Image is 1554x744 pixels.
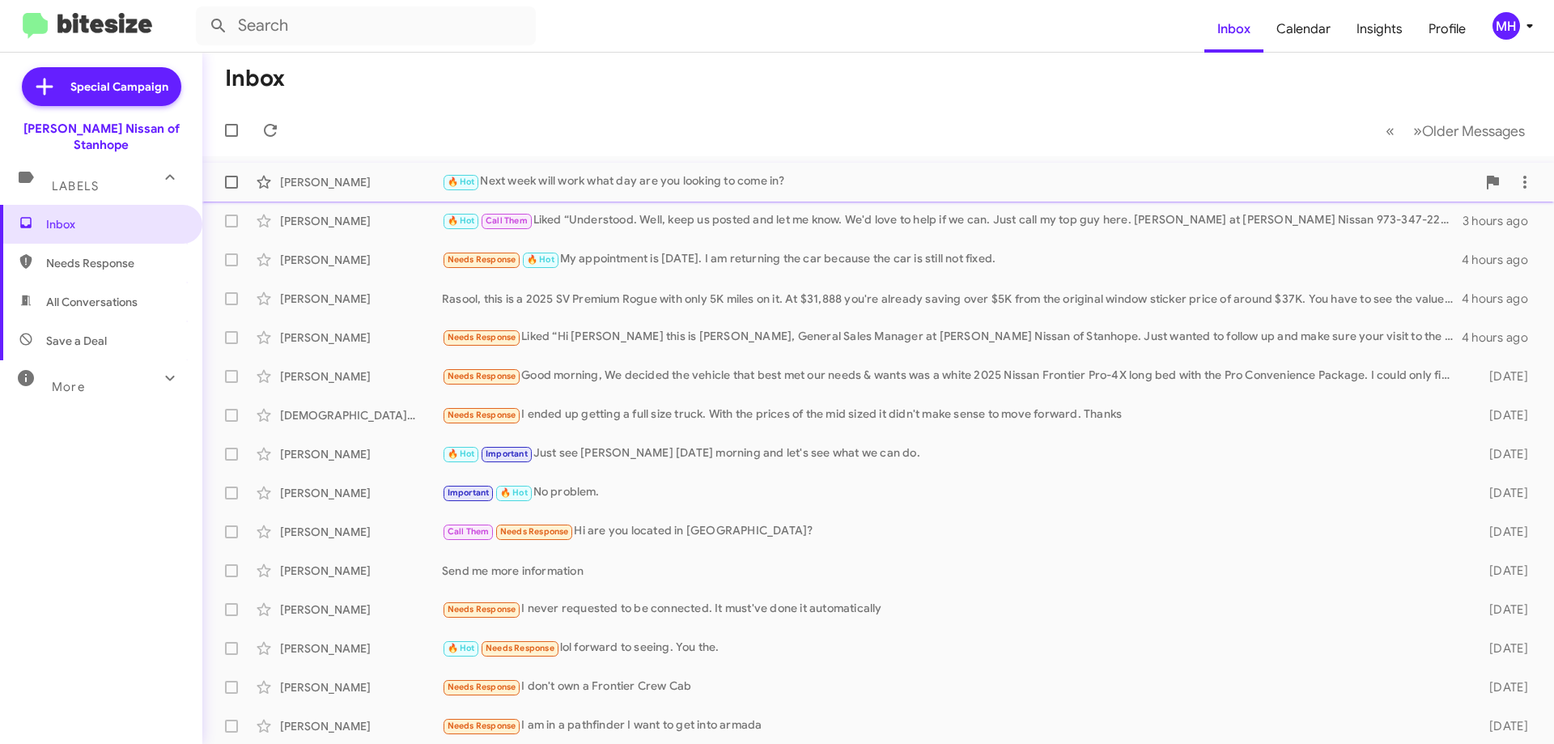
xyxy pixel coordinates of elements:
[442,291,1462,307] div: Rasool, this is a 2025 SV Premium Rogue with only 5K miles on it. At $31,888 you're already savin...
[442,444,1463,463] div: Just see [PERSON_NAME] [DATE] morning and let's see what we can do.
[1463,446,1541,462] div: [DATE]
[280,213,442,229] div: [PERSON_NAME]
[442,522,1463,541] div: Hi are you located in [GEOGRAPHIC_DATA]?
[46,333,107,349] span: Save a Deal
[1463,679,1541,695] div: [DATE]
[442,678,1463,696] div: I don't own a Frontier Crew Cab
[448,604,516,614] span: Needs Response
[486,643,554,653] span: Needs Response
[46,255,184,271] span: Needs Response
[486,449,528,459] span: Important
[442,716,1463,735] div: I am in a pathfinder I want to get into armada
[280,252,442,268] div: [PERSON_NAME]
[52,380,85,394] span: More
[1492,12,1520,40] div: MH
[527,254,554,265] span: 🔥 Hot
[196,6,536,45] input: Search
[280,291,442,307] div: [PERSON_NAME]
[448,410,516,420] span: Needs Response
[1463,563,1541,579] div: [DATE]
[442,328,1462,346] div: Liked “Hi [PERSON_NAME] this is [PERSON_NAME], General Sales Manager at [PERSON_NAME] Nissan of S...
[442,172,1476,191] div: Next week will work what day are you looking to come in?
[1376,114,1404,147] button: Previous
[1479,12,1536,40] button: MH
[1462,329,1541,346] div: 4 hours ago
[500,526,569,537] span: Needs Response
[442,600,1463,619] div: I never requested to be connected. It must've done it automatically
[1344,6,1416,53] a: Insights
[1463,602,1541,618] div: [DATE]
[52,179,99,193] span: Labels
[280,602,442,618] div: [PERSON_NAME]
[442,406,1463,424] div: I ended up getting a full size truck. With the prices of the mid sized it didn't make sense to mo...
[280,718,442,734] div: [PERSON_NAME]
[442,250,1462,269] div: My appointment is [DATE]. I am returning the car because the car is still not fixed.
[280,640,442,657] div: [PERSON_NAME]
[1463,213,1541,229] div: 3 hours ago
[1463,524,1541,540] div: [DATE]
[448,371,516,381] span: Needs Response
[448,487,490,498] span: Important
[1463,718,1541,734] div: [DATE]
[1413,121,1422,141] span: »
[1403,114,1535,147] button: Next
[448,721,516,731] span: Needs Response
[1462,252,1541,268] div: 4 hours ago
[448,682,516,692] span: Needs Response
[280,485,442,501] div: [PERSON_NAME]
[442,211,1463,230] div: Liked “Understood. Well, keep us posted and let me know. We'd love to help if we can. Just call m...
[448,643,475,653] span: 🔥 Hot
[1463,485,1541,501] div: [DATE]
[448,526,490,537] span: Call Them
[448,254,516,265] span: Needs Response
[1463,368,1541,385] div: [DATE]
[448,332,516,342] span: Needs Response
[280,524,442,540] div: [PERSON_NAME]
[46,294,138,310] span: All Conversations
[442,563,1463,579] div: Send me more information
[500,487,528,498] span: 🔥 Hot
[448,176,475,187] span: 🔥 Hot
[280,679,442,695] div: [PERSON_NAME]
[280,329,442,346] div: [PERSON_NAME]
[448,449,475,459] span: 🔥 Hot
[280,407,442,423] div: [DEMOGRAPHIC_DATA][PERSON_NAME]
[280,368,442,385] div: [PERSON_NAME]
[1263,6,1344,53] a: Calendar
[486,215,528,226] span: Call Them
[442,483,1463,502] div: No problem.
[1416,6,1479,53] a: Profile
[22,67,181,106] a: Special Campaign
[46,216,184,232] span: Inbox
[1386,121,1395,141] span: «
[1422,122,1525,140] span: Older Messages
[1377,114,1535,147] nav: Page navigation example
[280,563,442,579] div: [PERSON_NAME]
[442,367,1463,385] div: Good morning, We decided the vehicle that best met our needs & wants was a white 2025 Nissan Fron...
[1204,6,1263,53] a: Inbox
[1462,291,1541,307] div: 4 hours ago
[1463,640,1541,657] div: [DATE]
[1463,407,1541,423] div: [DATE]
[280,174,442,190] div: [PERSON_NAME]
[442,639,1463,657] div: lol forward to seeing. You the.
[448,215,475,226] span: 🔥 Hot
[70,79,168,95] span: Special Campaign
[225,66,285,91] h1: Inbox
[280,446,442,462] div: [PERSON_NAME]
